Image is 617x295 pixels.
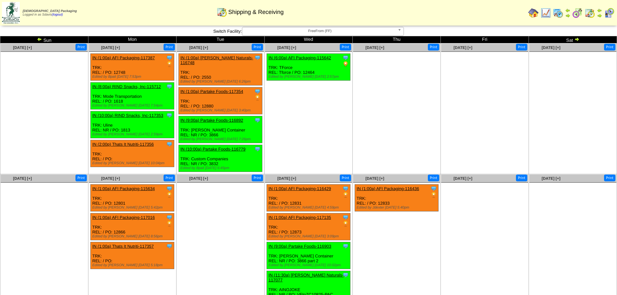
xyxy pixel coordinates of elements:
[267,54,350,81] div: TRK: TForce REL: Tforce / PO: 12464
[180,89,243,94] a: IN (1:00a) Partake Foods-117354
[179,54,262,85] div: TRK: REL: / PO: 2550
[542,176,560,181] span: [DATE] [+]
[342,61,349,67] img: PO
[267,242,350,269] div: TRK: [PERSON_NAME] Container REL: NR / PO: 3866 part 2
[340,44,351,51] button: Print
[166,83,173,90] img: Tooltip
[357,206,438,210] div: Edited by Jdexter [DATE] 5:40pm
[585,8,595,18] img: calendarinout.gif
[23,9,77,17] span: Logged in as Sdavis
[13,176,32,181] a: [DATE] [+]
[267,185,350,211] div: TRK: REL: / PO: 12831
[342,192,349,198] img: PO
[342,185,349,192] img: Tooltip
[0,36,88,43] td: Sun
[101,176,120,181] a: [DATE] [+]
[52,13,63,17] a: (logout)
[252,175,263,181] button: Print
[342,214,349,221] img: Tooltip
[23,9,77,13] span: [DEMOGRAPHIC_DATA] Packaging
[541,8,551,18] img: line_graph.gif
[340,175,351,181] button: Print
[365,176,384,181] a: [DATE] [+]
[166,61,173,67] img: PO
[342,243,349,249] img: Tooltip
[269,273,344,282] a: IN (11:30a) [PERSON_NAME] Naturals-117077
[228,9,284,16] span: Shipping & Receiving
[92,244,154,249] a: IN (1:00a) Thats It Nutriti-117357
[92,186,155,191] a: IN (1:00a) AFI Packaging-115634
[92,84,161,89] a: IN (8:00a) RIND Snacks, Inc-115712
[597,8,602,13] img: arrowleft.gif
[189,45,208,50] span: [DATE] [+]
[101,45,120,50] a: [DATE] [+]
[428,44,439,51] button: Print
[92,104,174,108] div: Edited by [PERSON_NAME] [DATE] 7:54pm
[92,215,155,220] a: IN (1:00a) AFI Packaging-117016
[252,44,263,51] button: Print
[177,36,265,43] td: Tue
[516,44,527,51] button: Print
[342,54,349,61] img: Tooltip
[92,142,154,147] a: IN (2:00p) Thats It Nutriti-117356
[267,213,350,240] div: TRK: REL: / PO: 12873
[92,206,174,210] div: Edited by [PERSON_NAME] [DATE] 5:42pm
[604,44,615,51] button: Print
[254,117,261,123] img: Tooltip
[365,45,384,50] span: [DATE] [+]
[553,8,563,18] img: calendarprod.gif
[166,214,173,221] img: Tooltip
[453,45,472,50] a: [DATE] [+]
[245,27,395,35] span: FreeFrom (FF)
[166,185,173,192] img: Tooltip
[355,185,439,211] div: TRK: REL: / PO: 12833
[597,13,602,18] img: arrowright.gif
[430,185,437,192] img: Tooltip
[528,8,539,18] img: home.gif
[166,221,173,227] img: PO
[92,263,174,267] div: Edited by [PERSON_NAME] [DATE] 5:18pm
[75,175,87,181] button: Print
[254,95,261,101] img: PO
[166,192,173,198] img: PO
[357,186,419,191] a: IN (1:00a) AFI Packaging-116436
[164,44,175,51] button: Print
[180,55,253,65] a: IN (1:00a) [PERSON_NAME] Naturals-116748
[269,263,350,267] div: Edited by [PERSON_NAME] [DATE] 10:02pm
[428,175,439,181] button: Print
[542,45,560,50] a: [DATE] [+]
[277,45,296,50] a: [DATE] [+]
[91,213,174,240] div: TRK: REL: / PO: 12866
[254,54,261,61] img: Tooltip
[180,80,262,84] div: Edited by [PERSON_NAME] [DATE] 6:26pm
[254,146,261,152] img: Tooltip
[179,145,262,172] div: TRK: Custom Companies REL: NR / PO: 3832
[269,206,350,210] div: Edited by [PERSON_NAME] [DATE] 4:59pm
[565,13,570,18] img: arrowright.gif
[92,75,174,79] div: Edited by Bpali [DATE] 7:53pm
[529,36,617,43] td: Sat
[353,36,441,43] td: Thu
[269,215,331,220] a: IN (1:00a) AFI Packaging-117135
[269,186,331,191] a: IN (1:00a) AFI Packaging-116429
[277,176,296,181] a: [DATE] [+]
[91,54,174,81] div: TRK: REL: / PO: 12748
[572,8,583,18] img: calendarblend.gif
[269,55,331,60] a: IN (6:00a) AFI Packaging-115642
[453,176,472,181] a: [DATE] [+]
[180,147,246,152] a: IN (10:00a) Partake Foods-116779
[189,176,208,181] a: [DATE] [+]
[2,2,20,24] img: zoroco-logo-small.webp
[92,161,174,165] div: Edited by [PERSON_NAME] [DATE] 10:04pm
[166,54,173,61] img: Tooltip
[92,55,155,60] a: IN (1:00a) AFI Packaging-117387
[180,137,262,141] div: Edited by [PERSON_NAME] [DATE] 7:26pm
